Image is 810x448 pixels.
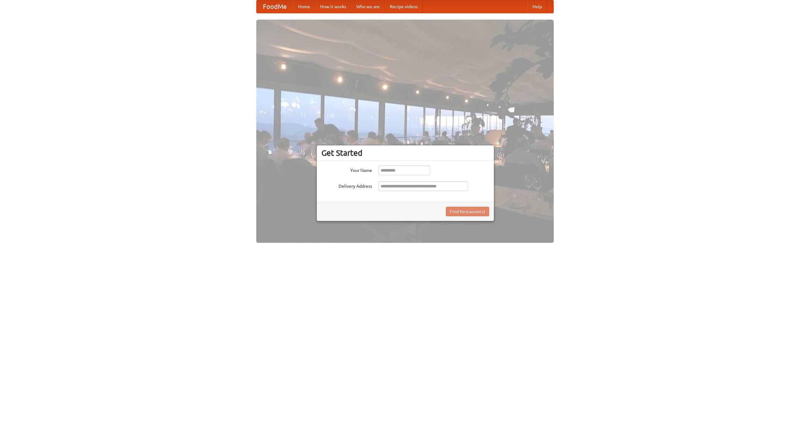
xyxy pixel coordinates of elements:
label: Your Name [321,166,372,174]
a: Who we are [351,0,385,13]
a: Help [527,0,547,13]
h3: Get Started [321,148,489,158]
a: How it works [315,0,351,13]
label: Delivery Address [321,181,372,189]
button: Find Restaurants! [446,207,489,216]
a: Recipe videos [385,0,423,13]
a: FoodMe [257,0,293,13]
a: Home [293,0,315,13]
